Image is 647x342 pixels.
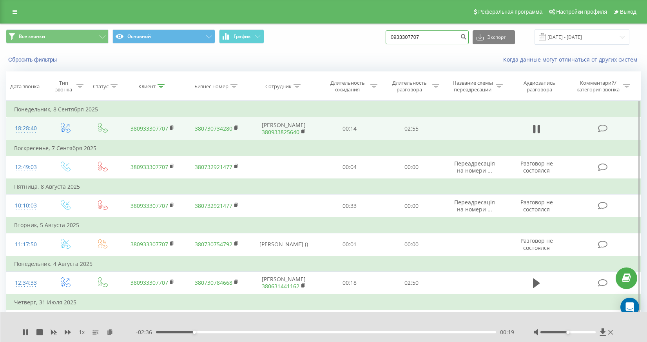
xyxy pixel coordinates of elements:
div: Длительность разговора [388,80,430,93]
a: 380933825640 [262,128,299,136]
td: 00:14 [319,117,381,140]
span: Переадресація на номери ... [454,160,495,174]
td: 07:33 [381,310,442,333]
td: [PERSON_NAME] [249,117,318,140]
div: 18:28:40 [14,121,38,136]
span: Разговор не состоялся [520,160,553,174]
td: Воскресенье, 7 Сентября 2025 [6,140,641,156]
a: 380631441162 [262,282,299,290]
span: Разговор не состоялся [520,198,553,213]
td: 00:18 [319,271,381,295]
span: - 02:36 [136,328,156,336]
a: 380732921477 [195,202,232,209]
a: 380933307707 [130,125,168,132]
span: Реферальная программа [478,9,542,15]
span: Настройки профиля [556,9,607,15]
span: Все звонки [19,33,45,40]
span: 1 x [79,328,85,336]
div: Аудиозапись разговора [514,80,565,93]
div: Клиент [138,83,156,90]
div: Название схемы переадресации [452,80,494,93]
td: Вторник, 5 Августа 2025 [6,217,641,233]
a: 380933307707 [130,279,168,286]
div: Дата звонка [10,83,40,90]
a: Когда данные могут отличаться от других систем [503,56,641,63]
a: 380730734280 [195,125,232,132]
td: 00:00 [381,195,442,218]
button: Сбросить фильтры [6,56,61,63]
div: Сотрудник [265,83,292,90]
td: Четверг, 31 Июля 2025 [6,295,641,310]
a: 380730754792 [195,240,232,248]
td: 00:00 [381,233,442,256]
div: Длительность ожидания [326,80,368,93]
div: Accessibility label [567,331,570,334]
div: Бизнес номер [194,83,228,90]
td: 02:55 [381,117,442,140]
td: [PERSON_NAME] () [249,233,318,256]
td: 02:50 [381,271,442,295]
td: 00:04 [319,156,381,179]
div: Тип звонка [53,80,74,93]
a: 380933307707 [130,202,168,209]
td: Понедельник, 8 Сентября 2025 [6,102,641,117]
button: Основной [112,29,215,44]
button: Все звонки [6,29,109,44]
td: Пятница, 8 Августа 2025 [6,179,641,195]
span: Переадресація на номери ... [454,198,495,213]
a: 380730784668 [195,279,232,286]
div: 12:34:33 [14,275,38,291]
input: Поиск по номеру [386,30,469,44]
div: 12:49:03 [14,160,38,175]
a: 380933307707 [130,163,168,171]
a: 380732921477 [195,163,232,171]
div: Accessibility label [193,331,196,334]
td: 00:00 [381,156,442,179]
a: 380933307707 [130,240,168,248]
td: [PERSON_NAME] [249,271,318,295]
div: 11:17:50 [14,237,38,252]
td: 00:33 [319,310,381,333]
td: Понедельник, 4 Августа 2025 [6,256,641,272]
div: Статус [93,83,109,90]
span: График [234,34,251,39]
button: График [219,29,264,44]
div: Комментарий/категория звонка [575,80,621,93]
div: 10:10:03 [14,198,38,213]
span: Разговор не состоялся [520,237,553,251]
td: 00:33 [319,195,381,218]
button: Экспорт [473,30,515,44]
td: 00:01 [319,233,381,256]
td: [PERSON_NAME] [249,310,318,333]
span: Выход [620,9,636,15]
span: 00:19 [500,328,514,336]
div: Open Intercom Messenger [620,298,639,317]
